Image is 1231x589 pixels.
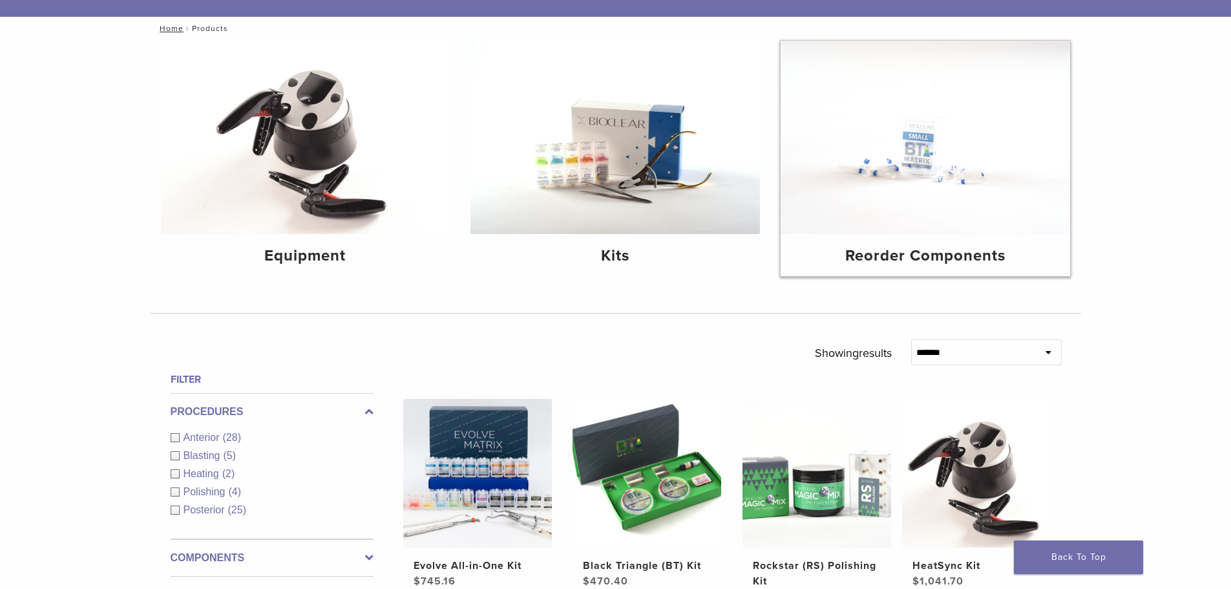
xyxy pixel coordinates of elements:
img: Kits [470,41,760,234]
a: Back To Top [1014,541,1143,574]
h2: Black Triangle (BT) Kit [583,558,711,573]
h2: Rockstar (RS) Polishing Kit [753,558,881,589]
a: Equipment [161,41,450,276]
span: (2) [222,468,235,479]
label: Procedures [171,404,374,420]
span: Blasting [184,450,224,461]
bdi: 1,041.70 [912,575,963,588]
span: (4) [228,486,241,497]
span: $ [414,575,421,588]
span: Polishing [184,486,229,497]
h4: Filter [171,372,374,387]
a: Evolve All-in-One KitEvolve All-in-One Kit $745.16 [403,399,553,589]
h4: Reorder Components [791,244,1060,268]
bdi: 470.40 [583,575,628,588]
h4: Equipment [171,244,440,268]
img: Black Triangle (BT) Kit [573,399,721,548]
span: (5) [223,450,236,461]
img: Equipment [161,41,450,234]
span: $ [583,575,590,588]
a: Reorder Components [781,41,1070,276]
span: Heating [184,468,222,479]
span: Anterior [184,432,223,443]
img: HeatSync Kit [902,399,1051,548]
img: Rockstar (RS) Polishing Kit [742,399,891,548]
nav: Products [151,17,1081,40]
bdi: 745.16 [414,575,456,588]
h4: Kits [481,244,750,268]
label: Components [171,550,374,566]
span: / [184,25,192,32]
h2: HeatSync Kit [912,558,1040,573]
a: Black Triangle (BT) KitBlack Triangle (BT) Kit $470.40 [572,399,722,589]
h2: Evolve All-in-One Kit [414,558,542,573]
span: (28) [223,432,241,443]
span: $ [912,575,920,588]
a: HeatSync KitHeatSync Kit $1,041.70 [901,399,1052,589]
img: Reorder Components [781,41,1070,234]
img: Evolve All-in-One Kit [403,399,552,548]
span: (25) [228,504,246,515]
a: Home [156,24,184,33]
p: Showing results [815,339,892,367]
span: Posterior [184,504,228,515]
a: Kits [470,41,760,276]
